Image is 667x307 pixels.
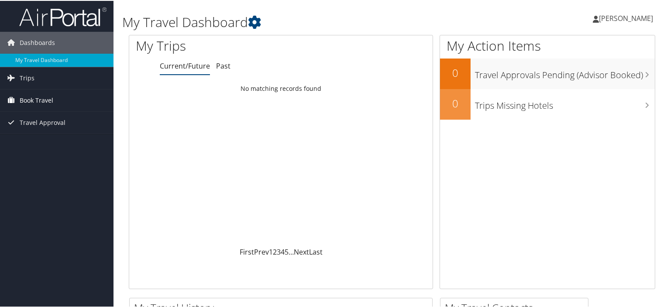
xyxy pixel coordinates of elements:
a: Past [216,60,230,70]
span: Dashboards [20,31,55,53]
a: 4 [281,246,285,256]
span: … [289,246,294,256]
a: 0Travel Approvals Pending (Advisor Booked) [440,58,655,88]
span: Travel Approval [20,111,65,133]
span: Trips [20,66,34,88]
td: No matching records found [129,80,433,96]
a: Current/Future [160,60,210,70]
a: 2 [273,246,277,256]
a: [PERSON_NAME] [593,4,662,31]
span: [PERSON_NAME] [599,13,653,22]
a: 1 [269,246,273,256]
h1: My Trips [136,36,300,54]
a: First [240,246,254,256]
h3: Travel Approvals Pending (Advisor Booked) [475,64,655,80]
h3: Trips Missing Hotels [475,94,655,111]
a: Prev [254,246,269,256]
h2: 0 [440,65,471,79]
h1: My Action Items [440,36,655,54]
a: 0Trips Missing Hotels [440,88,655,119]
a: Last [309,246,323,256]
h1: My Travel Dashboard [122,12,482,31]
a: 5 [285,246,289,256]
h2: 0 [440,95,471,110]
img: airportal-logo.png [19,6,107,26]
a: Next [294,246,309,256]
span: Book Travel [20,89,53,110]
a: 3 [277,246,281,256]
